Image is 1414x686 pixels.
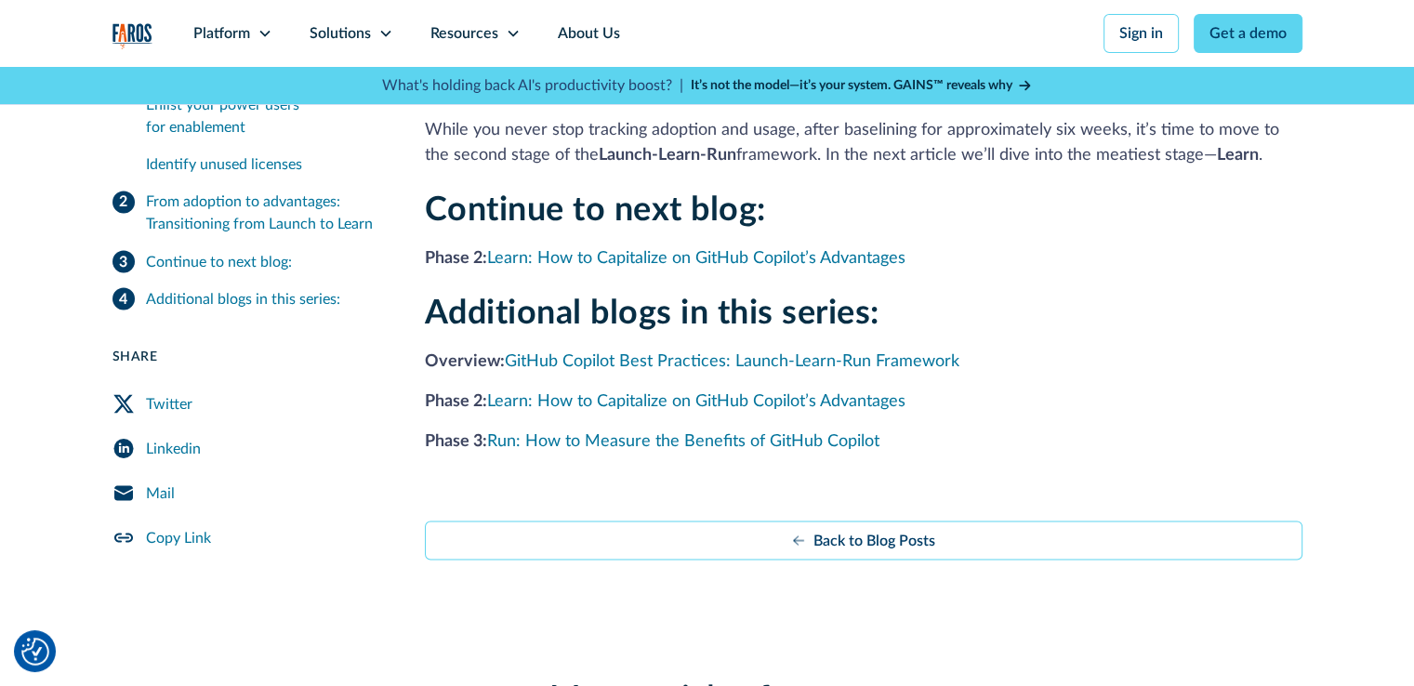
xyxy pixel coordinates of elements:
div: Share [112,347,380,366]
a: Twitter Share [112,381,380,426]
strong: Learn [1217,147,1259,164]
a: It’s not the model—it’s your system. GAINS™ reveals why [691,76,1033,96]
div: Mail [146,482,175,504]
img: Logo of the analytics and reporting company Faros. [112,23,152,49]
div: Linkedin [146,437,201,459]
h2: Additional blogs in this series: [425,293,1302,333]
div: Identify unused licenses [146,153,380,176]
a: Run: How to Measure the Benefits of GitHub Copilot [487,432,879,449]
div: Resources [430,22,498,45]
a: Copy Link [112,515,380,560]
img: Revisit consent button [21,638,49,666]
strong: Phase 2: [425,249,487,266]
strong: Launch-Learn-Run [599,147,736,164]
a: Back to Blog Posts [425,521,1302,560]
div: Solutions [310,22,371,45]
p: What's holding back AI's productivity boost? | [382,74,683,97]
div: Platform [193,22,250,45]
a: home [112,23,152,49]
strong: Overview: [425,352,505,369]
div: Enlist your power users for enablement [146,94,380,139]
a: Mail Share [112,470,380,515]
p: While you never stop tracking adoption and usage, after baselining for approximately six weeks, i... [425,118,1302,168]
div: Back to Blog Posts [813,529,935,551]
a: From adoption to advantages: Transitioning from Launch to Learn [112,183,380,243]
a: GitHub Copilot Best Practices: Launch-Learn-Run Framework [505,352,959,369]
a: Get a demo [1194,14,1302,53]
strong: Phase 3: [425,432,487,449]
div: Twitter [146,392,192,415]
a: Continue to next blog: [112,243,380,280]
a: Sign in [1103,14,1179,53]
div: Copy Link [146,526,211,548]
a: Learn: How to Capitalize on GitHub Copilot’s Advantages [487,392,905,409]
h2: Continue to next blog: [425,191,1302,231]
a: Enlist your power users for enablement [146,86,380,146]
strong: Phase 2: [425,392,487,409]
a: Additional blogs in this series: [112,280,380,317]
a: Identify unused licenses [146,146,380,183]
strong: It’s not the model—it’s your system. GAINS™ reveals why [691,79,1012,92]
button: Cookie Settings [21,638,49,666]
a: LinkedIn Share [112,426,380,470]
div: Additional blogs in this series: [146,287,340,310]
div: Continue to next blog: [146,250,292,272]
a: Learn: How to Capitalize on GitHub Copilot’s Advantages [487,249,905,266]
div: From adoption to advantages: Transitioning from Launch to Learn [146,191,380,235]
